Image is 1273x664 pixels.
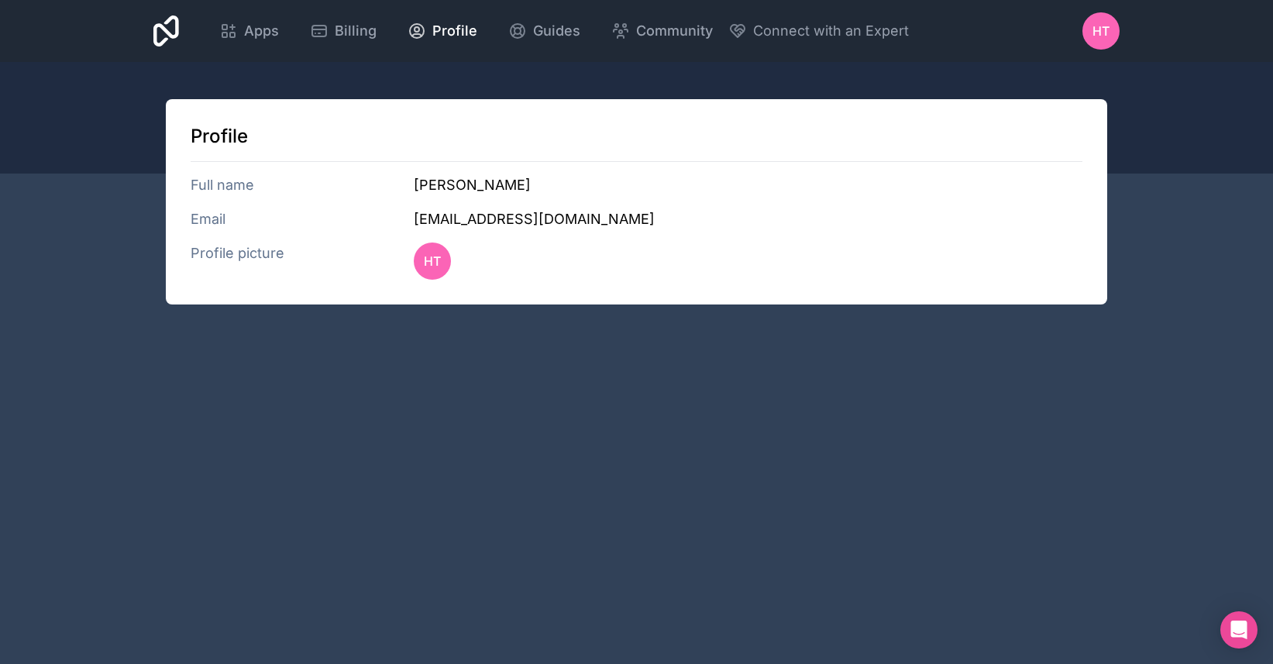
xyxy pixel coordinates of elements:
h3: [PERSON_NAME] [414,174,1082,196]
span: Community [636,20,713,42]
span: Guides [533,20,580,42]
div: Open Intercom Messenger [1220,611,1258,649]
a: Guides [496,14,593,48]
h3: [EMAIL_ADDRESS][DOMAIN_NAME] [414,208,1082,230]
span: Profile [432,20,477,42]
span: HT [424,252,441,270]
span: HT [1092,22,1110,40]
h3: Full name [191,174,414,196]
span: Apps [244,20,279,42]
a: Community [599,14,725,48]
a: Apps [207,14,291,48]
a: Billing [298,14,389,48]
h3: Email [191,208,414,230]
span: Connect with an Expert [753,20,909,42]
a: Profile [395,14,490,48]
h3: Profile picture [191,243,414,280]
span: Billing [335,20,377,42]
button: Connect with an Expert [728,20,909,42]
h1: Profile [191,124,1082,149]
